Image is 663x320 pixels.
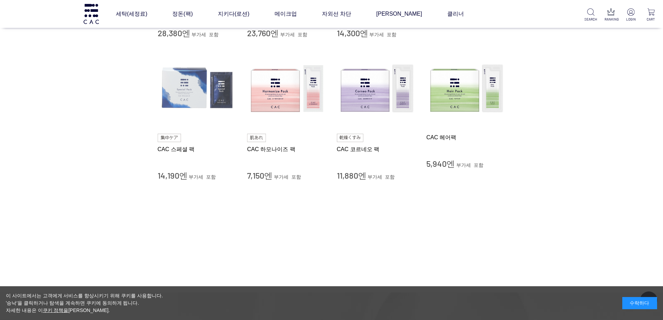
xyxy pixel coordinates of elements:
a: [PERSON_NAME] [376,4,422,24]
font: 포함 [291,174,301,180]
a: 메이크업 [275,4,297,24]
font: 부가세 [368,174,382,180]
img: CAC 코르네오 팩 [337,49,416,128]
font: 자외선 차단 [322,11,351,17]
font: 수락하다 [630,300,649,306]
a: SEARCH [584,8,597,22]
a: CAC 헤어팩 [426,134,506,141]
img: CAC 하모나이즈 팩 [247,49,326,128]
a: 지키다(로션) [218,4,250,24]
a: RANKING [605,8,617,22]
img: CAC 스페셜 팩 [158,49,237,128]
font: [PERSON_NAME]. [68,307,110,313]
font: LOGIN [626,17,636,21]
img: logo [82,4,100,24]
font: 포함 [206,174,216,180]
font: 부가세 [189,174,203,180]
img: 마른 찌꺼기 [337,134,364,142]
font: 포함 [385,174,395,180]
img: 피부 [247,134,266,142]
font: CART [647,17,655,21]
font: 메이크업 [275,11,297,17]
a: CAC 하모나이즈 팩 [247,146,326,153]
font: 11,880엔 [337,170,366,180]
font: '승낙'을 클릭하거나 탐색을 계속하면 쿠키에 동의하게 됩니다. [6,300,139,306]
a: 쿠키 정책을 [43,307,69,313]
a: 세탁(세정료) [116,4,148,24]
font: CAC 코르네오 팩 [337,146,380,152]
a: 클리너 [447,4,464,24]
font: 세탁(세정료) [116,11,148,17]
font: 지키다(로션) [218,11,250,17]
font: 정돈(팩) [172,11,193,17]
font: 부가세 [456,162,471,168]
font: 부가세 [274,174,289,180]
a: CAC 코르네오 팩 [337,146,416,153]
font: 포함 [474,162,483,168]
a: 정돈(팩) [172,4,193,24]
font: SEARCH [584,17,597,21]
font: 자세한 내용은 이 [6,307,43,313]
a: CAC 스페셜 팩 [158,146,237,153]
font: 5,940엔 [426,158,455,169]
font: 이 사이트에서는 고객에게 서비스를 향상시키기 위해 쿠키를 사용합니다. [6,293,163,298]
font: 7,150엔 [247,170,273,180]
img: 집중 케어 [158,134,181,142]
font: CAC 헤어팩 [426,134,456,140]
font: CAC 스페셜 팩 [158,146,195,152]
font: CAC 하모나이즈 팩 [247,146,295,152]
font: 14,190엔 [158,170,188,180]
font: 클리너 [447,11,464,17]
font: [PERSON_NAME] [376,11,422,17]
a: 자외선 차단 [322,4,351,24]
a: CART [645,8,657,22]
font: RANKING [605,17,619,21]
a: LOGIN [624,8,637,22]
img: CAC 헤어팩 [426,49,506,128]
